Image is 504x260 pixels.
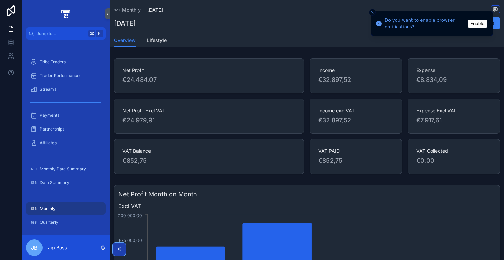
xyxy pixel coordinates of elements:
div: scrollable content [22,40,110,235]
span: JB [31,244,38,252]
span: Partnerships [40,126,64,132]
a: Monthly [114,7,141,13]
span: €852,75 [122,156,296,165]
span: Expense [416,67,492,74]
span: €8.834,09 [416,75,492,85]
span: Streams [40,87,56,92]
p: Jip Boss [48,244,67,251]
span: Affiliates [40,140,57,146]
a: Payments [26,109,106,122]
span: VAT Balance [122,148,296,154]
img: App logo [60,8,71,19]
span: €24.979,91 [122,115,296,125]
a: Lifestyle [147,34,167,48]
span: Monthly [40,206,56,211]
span: €24.484,07 [122,75,296,85]
h3: Net Profit Month on Month [118,189,495,199]
a: Overview [114,34,136,47]
a: Affiliates [26,137,106,149]
a: [DATE] [147,7,163,13]
span: Trader Performance [40,73,80,78]
span: Excl VAT [118,202,495,210]
span: Data Summary [40,180,69,185]
span: Lifestyle [147,37,167,44]
span: K [97,31,102,36]
span: Payments [40,113,59,118]
span: Overview [114,37,136,44]
span: €0,00 [416,156,492,165]
a: Streams [26,83,106,96]
a: Monthly Data Summary [26,163,106,175]
span: €32.897,52 [318,75,394,85]
span: VAT Collected [416,148,492,154]
button: Close toast [369,9,376,16]
span: Income exc VAT [318,107,394,114]
button: Jump to...K [26,27,106,40]
span: VAT PAID [318,148,394,154]
div: Do you want to enable browser notifications? [385,17,466,30]
span: €852,75 [318,156,394,165]
a: Quarterly [26,216,106,228]
span: €7.917,61 [416,115,492,125]
span: Jump to... [37,31,86,36]
h1: [DATE] [114,18,136,28]
a: Tribe Traders [26,56,106,68]
button: Enable [468,20,487,28]
a: Data Summary [26,176,106,189]
span: Quarterly [40,220,58,225]
a: Monthly [26,202,106,215]
span: Expense Excl VAt [416,107,492,114]
span: Tribe Traders [40,59,66,65]
span: Monthly Data Summary [40,166,86,172]
tspan: €100.000,00 [116,213,142,218]
span: €32.897,52 [318,115,394,125]
a: Trader Performance [26,70,106,82]
a: Partnerships [26,123,106,135]
tspan: €75.000,00 [119,238,142,243]
span: Monthly [122,7,141,13]
span: Net Profit Excl VAT [122,107,296,114]
span: Income [318,67,394,74]
span: Net Profit [122,67,296,74]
